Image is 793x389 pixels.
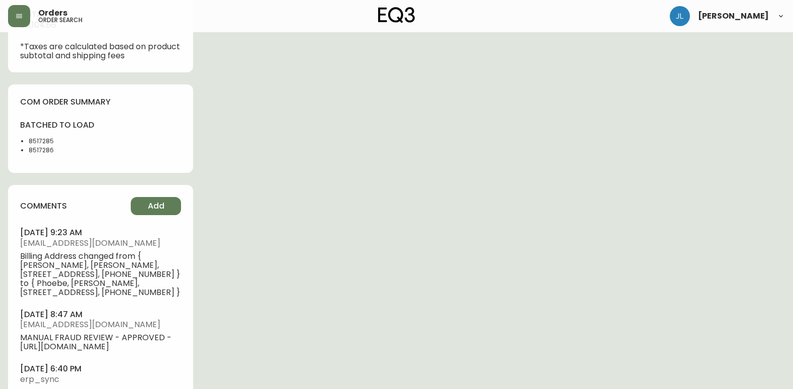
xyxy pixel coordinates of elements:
span: Orders [38,9,67,17]
h4: com order summary [20,96,181,108]
button: Add [131,197,181,215]
h4: comments [20,201,67,212]
span: Billing Address changed from { [PERSON_NAME], [PERSON_NAME], [STREET_ADDRESS], [PHONE_NUMBER] } t... [20,252,181,297]
h4: [DATE] 9:23 am [20,227,181,238]
p: *Taxes are calculated based on product subtotal and shipping fees [20,42,181,60]
li: 8517285 [29,137,95,146]
li: 8517286 [29,146,95,155]
h4: [DATE] 8:47 am [20,309,181,320]
h5: order search [38,17,82,23]
h4: batched to load [20,120,95,131]
h4: [DATE] 6:40 pm [20,363,181,374]
span: [PERSON_NAME] [698,12,769,20]
span: erp_sync [20,375,181,384]
span: Add [148,201,164,212]
img: 1c9c23e2a847dab86f8017579b61559c [670,6,690,26]
span: [EMAIL_ADDRESS][DOMAIN_NAME] [20,239,181,248]
span: MANUAL FRAUD REVIEW - APPROVED - [URL][DOMAIN_NAME] [20,333,181,351]
span: [EMAIL_ADDRESS][DOMAIN_NAME] [20,320,181,329]
img: logo [378,7,415,23]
